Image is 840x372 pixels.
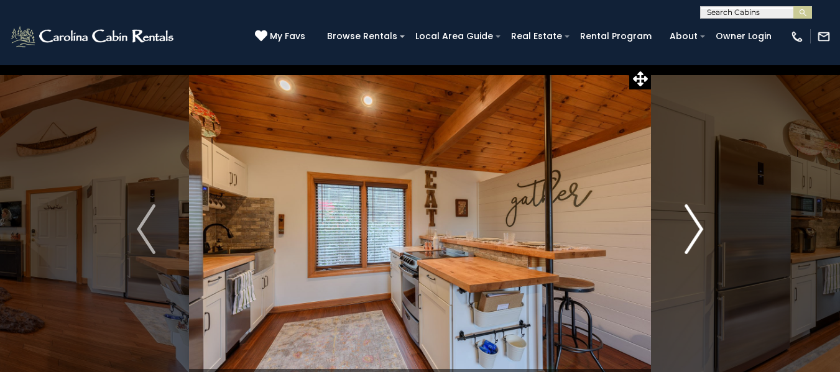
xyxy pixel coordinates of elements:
a: Rental Program [574,27,658,46]
a: My Favs [255,30,308,43]
img: arrow [685,204,703,254]
a: Owner Login [709,27,778,46]
span: My Favs [270,30,305,43]
img: mail-regular-white.png [817,30,831,43]
img: White-1-2.png [9,24,177,49]
img: arrow [137,204,155,254]
a: Browse Rentals [321,27,404,46]
a: Real Estate [505,27,568,46]
a: Local Area Guide [409,27,499,46]
a: About [663,27,704,46]
img: phone-regular-white.png [790,30,804,43]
